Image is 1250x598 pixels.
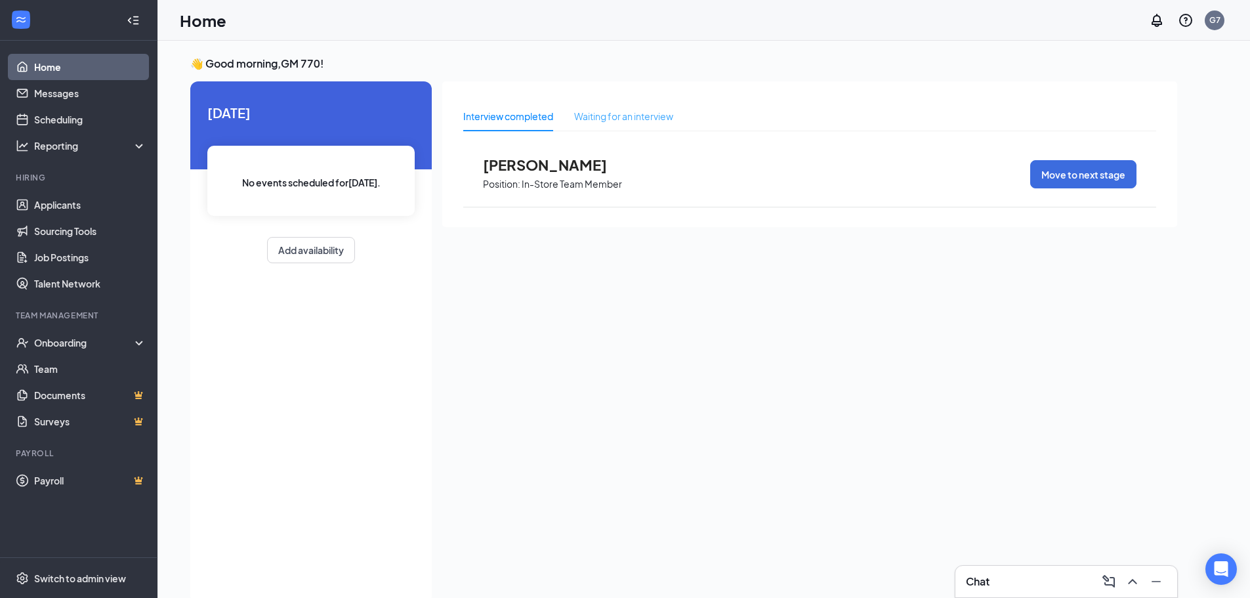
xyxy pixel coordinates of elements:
h3: Chat [966,574,990,589]
svg: ChevronUp [1125,574,1140,589]
p: In-Store Team Member [522,178,622,190]
svg: Notifications [1149,12,1165,28]
a: PayrollCrown [34,467,146,494]
div: Open Intercom Messenger [1205,553,1237,585]
a: Applicants [34,192,146,218]
span: [PERSON_NAME] [483,156,627,173]
p: Position: [483,178,520,190]
div: Team Management [16,310,144,321]
a: SurveysCrown [34,408,146,435]
svg: UserCheck [16,336,29,349]
a: Job Postings [34,244,146,270]
span: [DATE] [207,102,415,123]
a: Sourcing Tools [34,218,146,244]
a: Team [34,356,146,382]
h1: Home [180,9,226,32]
span: No events scheduled for [DATE] . [242,175,381,190]
svg: WorkstreamLogo [14,13,28,26]
div: Interview completed [463,109,553,123]
a: Scheduling [34,106,146,133]
svg: QuestionInfo [1178,12,1194,28]
button: Minimize [1146,571,1167,592]
div: G7 [1209,14,1220,26]
a: DocumentsCrown [34,382,146,408]
button: Add availability [267,237,355,263]
div: Hiring [16,172,144,183]
svg: Settings [16,572,29,585]
div: Reporting [34,139,147,152]
button: ChevronUp [1122,571,1143,592]
button: Move to next stage [1030,160,1136,188]
a: Messages [34,80,146,106]
div: Switch to admin view [34,572,126,585]
svg: Minimize [1148,574,1164,589]
svg: ComposeMessage [1101,574,1117,589]
div: Waiting for an interview [574,109,673,123]
div: Payroll [16,448,144,459]
svg: Analysis [16,139,29,152]
button: ComposeMessage [1098,571,1119,592]
a: Home [34,54,146,80]
div: Onboarding [34,336,135,349]
h3: 👋 Good morning, GM 770 ! [190,56,1177,71]
a: Talent Network [34,270,146,297]
svg: Collapse [127,14,140,27]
